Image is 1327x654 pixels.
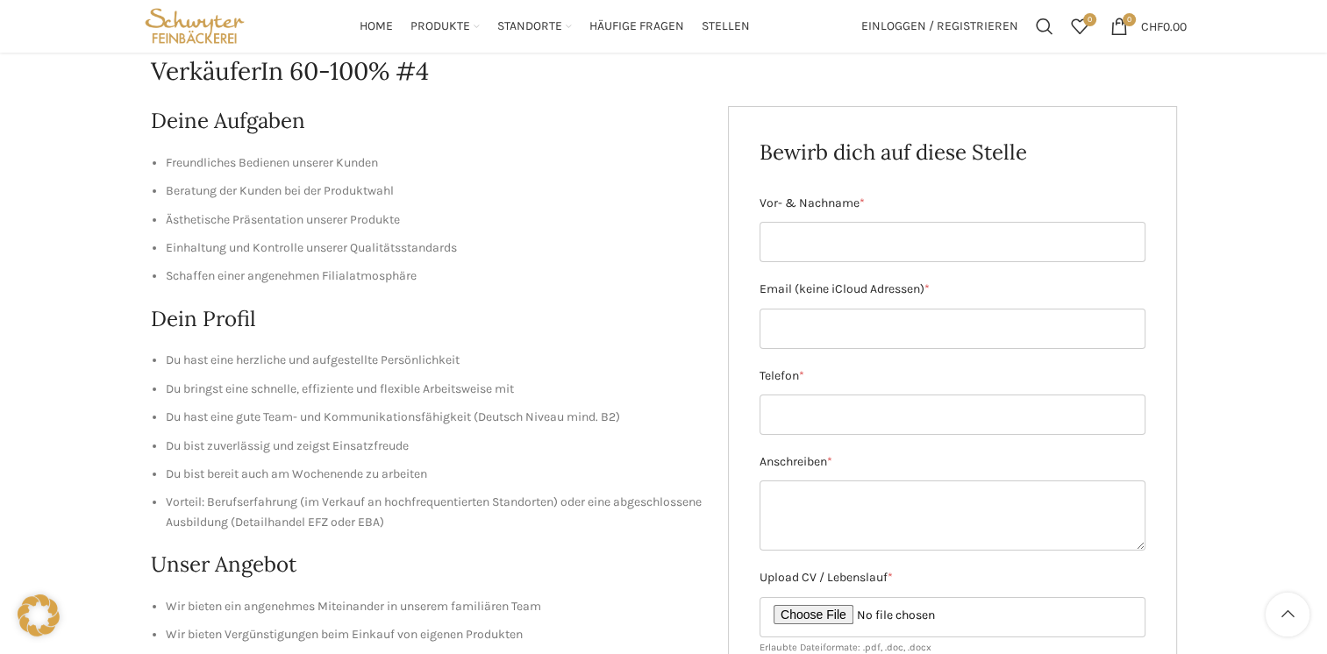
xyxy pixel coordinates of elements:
[760,138,1145,167] h2: Bewirb dich auf diese Stelle
[166,408,703,427] li: Du hast eine gute Team- und Kommunikationsfähigkeit (Deutsch Niveau mind. B2)
[760,366,1145,386] label: Telefon
[589,9,684,44] a: Häufige Fragen
[760,642,931,653] small: Erlaubte Dateiformate: .pdf, .doc, .docx
[166,625,703,644] li: Wir bieten Vergünstigungen beim Einkauf von eigenen Produkten
[1027,9,1062,44] a: Suchen
[141,18,249,32] a: Site logo
[1266,593,1309,636] a: Scroll to top button
[760,194,1145,213] label: Vor- & Nachname
[1141,18,1187,33] bdi: 0.00
[760,568,1145,587] label: Upload CV / Lebenslauf
[1062,9,1097,44] div: Meine Wunschliste
[166,380,703,399] li: Du bringst eine schnelle, effiziente und flexible Arbeitsweise mit
[257,9,852,44] div: Main navigation
[1083,13,1096,26] span: 0
[166,267,703,286] li: Schaffen einer angenehmen Filialatmosphäre
[497,9,572,44] a: Standorte
[166,351,703,370] li: Du hast eine herzliche und aufgestellte Persönlichkeit
[497,18,562,35] span: Standorte
[702,9,750,44] a: Stellen
[360,9,393,44] a: Home
[360,18,393,35] span: Home
[1102,9,1195,44] a: 0 CHF0.00
[166,238,703,258] li: Einhaltung und Kontrolle unserer Qualitätsstandards
[589,18,684,35] span: Häufige Fragen
[166,210,703,230] li: Ästhetische Präsentation unserer Produkte
[151,54,1177,89] h1: VerkäuferIn 60-100% #4
[1123,13,1136,26] span: 0
[760,280,1145,299] label: Email (keine iCloud Adressen)
[166,465,703,484] li: Du bist bereit auch am Wochenende zu arbeiten
[151,550,703,579] h2: Unser Angebot
[166,597,703,616] li: Wir bieten ein angenehmes Miteinander in unserem familiären Team
[166,153,703,173] li: Freundliches Bedienen unserer Kunden
[151,106,703,136] h2: Deine Aufgaben
[166,181,703,201] li: Beratung der Kunden bei der Produktwahl
[861,20,1018,32] span: Einloggen / Registrieren
[1062,9,1097,44] a: 0
[410,9,480,44] a: Produkte
[760,452,1145,472] label: Anschreiben
[1141,18,1163,33] span: CHF
[166,493,703,532] li: Vorteil: Berufserfahrung (im Verkauf an hochfrequentierten Standorten) oder eine abgeschlossene A...
[702,18,750,35] span: Stellen
[410,18,470,35] span: Produkte
[151,304,703,334] h2: Dein Profil
[166,437,703,456] li: Du bist zuverlässig und zeigst Einsatzfreude
[853,9,1027,44] a: Einloggen / Registrieren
